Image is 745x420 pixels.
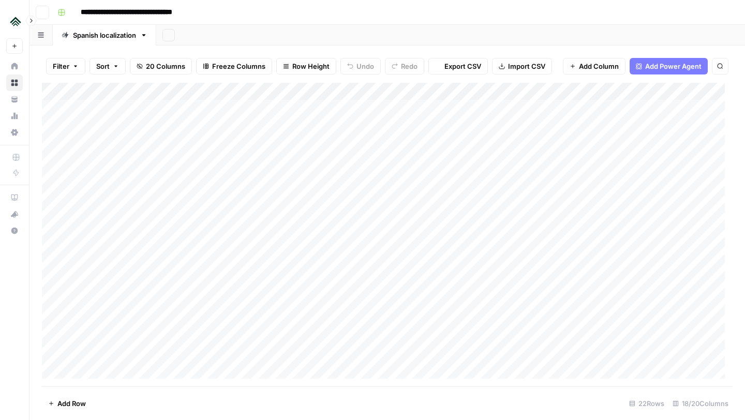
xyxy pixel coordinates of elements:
[46,58,85,74] button: Filter
[6,108,23,124] a: Usage
[668,395,733,412] div: 18/20 Columns
[579,61,619,71] span: Add Column
[645,61,702,71] span: Add Power Agent
[6,189,23,206] a: AirOps Academy
[292,61,330,71] span: Row Height
[630,58,708,74] button: Add Power Agent
[6,8,23,34] button: Workspace: Uplisting
[130,58,192,74] button: 20 Columns
[276,58,336,74] button: Row Height
[6,58,23,74] a: Home
[57,398,86,409] span: Add Row
[625,395,668,412] div: 22 Rows
[96,61,110,71] span: Sort
[7,206,22,222] div: What's new?
[356,61,374,71] span: Undo
[401,61,418,71] span: Redo
[90,58,126,74] button: Sort
[6,74,23,91] a: Browse
[385,58,424,74] button: Redo
[340,58,381,74] button: Undo
[146,61,185,71] span: 20 Columns
[492,58,552,74] button: Import CSV
[444,61,481,71] span: Export CSV
[53,25,156,46] a: Spanish localization
[6,91,23,108] a: Your Data
[212,61,265,71] span: Freeze Columns
[196,58,272,74] button: Freeze Columns
[6,12,25,31] img: Uplisting Logo
[6,124,23,141] a: Settings
[42,395,92,412] button: Add Row
[563,58,625,74] button: Add Column
[6,222,23,239] button: Help + Support
[73,30,136,40] div: Spanish localization
[508,61,545,71] span: Import CSV
[6,206,23,222] button: What's new?
[428,58,488,74] button: Export CSV
[53,61,69,71] span: Filter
